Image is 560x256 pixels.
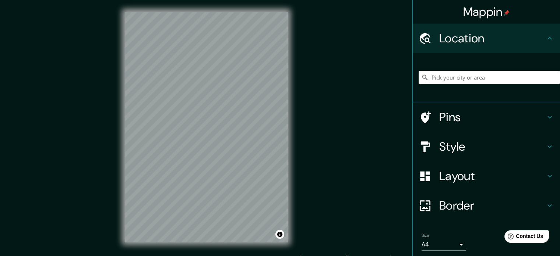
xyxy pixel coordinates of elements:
[125,12,288,242] canvas: Map
[439,110,545,125] h4: Pins
[413,24,560,53] div: Location
[419,71,560,84] input: Pick your city or area
[422,232,429,239] label: Size
[413,132,560,161] div: Style
[439,169,545,183] h4: Layout
[504,10,510,16] img: pin-icon.png
[413,161,560,191] div: Layout
[275,230,284,239] button: Toggle attribution
[439,31,545,46] h4: Location
[413,102,560,132] div: Pins
[439,198,545,213] h4: Border
[413,191,560,220] div: Border
[422,239,466,250] div: A4
[463,4,510,19] h4: Mappin
[494,227,552,248] iframe: Help widget launcher
[439,139,545,154] h4: Style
